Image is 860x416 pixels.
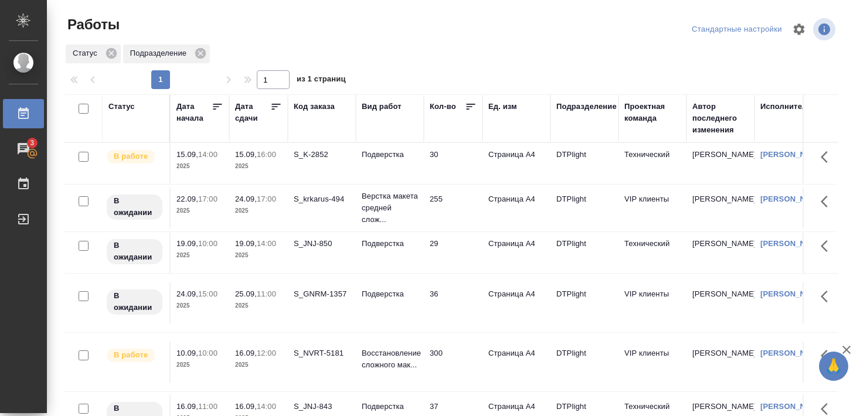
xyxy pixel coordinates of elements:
p: 2025 [176,205,223,217]
p: 16.09, [235,402,257,411]
p: В работе [114,151,148,162]
p: 14:00 [257,402,276,411]
span: 3 [23,137,41,149]
div: Дата начала [176,101,212,124]
p: 10.09, [176,349,198,357]
p: 10:00 [198,349,217,357]
span: Настроить таблицу [785,15,813,43]
div: Дата сдачи [235,101,270,124]
p: 2025 [235,300,282,312]
td: Страница А4 [482,232,550,273]
p: 2025 [176,300,223,312]
div: Подразделение [123,45,210,63]
div: S_krkarus-494 [294,193,350,205]
button: Здесь прячутся важные кнопки [814,187,842,216]
p: Подверстка [362,149,418,161]
div: Статус [108,101,135,112]
td: DTPlight [550,232,618,273]
div: S_NVRT-5181 [294,347,350,359]
p: 22.09, [176,195,198,203]
td: Технический [618,232,686,273]
p: Восстановление сложного мак... [362,347,418,371]
p: 16:00 [257,150,276,159]
span: Посмотреть информацию [813,18,838,40]
p: 14:00 [257,239,276,248]
div: Исполнитель выполняет работу [106,347,164,363]
td: DTPlight [550,143,618,184]
span: из 1 страниц [297,72,346,89]
p: В ожидании [114,290,155,313]
button: Здесь прячутся важные кнопки [814,143,842,171]
div: split button [689,21,785,39]
p: 2025 [176,359,223,371]
td: [PERSON_NAME] [686,187,754,229]
td: Страница А4 [482,187,550,229]
td: 255 [424,187,482,229]
p: 15.09, [235,150,257,159]
a: [PERSON_NAME] [760,349,825,357]
div: S_JNJ-843 [294,401,350,412]
p: Статус [73,47,101,59]
td: [PERSON_NAME] [686,232,754,273]
p: 25.09, [235,289,257,298]
div: Исполнитель назначен, приступать к работе пока рано [106,288,164,316]
p: Подразделение [130,47,191,59]
a: [PERSON_NAME] [760,195,825,203]
div: Подразделение [556,101,617,112]
div: S_GNRM-1357 [294,288,350,300]
div: Исполнитель [760,101,812,112]
p: Верстка макета средней слож... [362,190,418,226]
td: [PERSON_NAME] [686,282,754,323]
p: 15:00 [198,289,217,298]
div: S_K-2852 [294,149,350,161]
p: 16.09, [176,402,198,411]
td: 36 [424,282,482,323]
p: Подверстка [362,288,418,300]
div: Вид работ [362,101,402,112]
td: DTPlight [550,187,618,229]
p: 19.09, [235,239,257,248]
div: S_JNJ-850 [294,238,350,250]
p: 11:00 [198,402,217,411]
td: [PERSON_NAME] [686,342,754,383]
div: Исполнитель назначен, приступать к работе пока рано [106,238,164,265]
p: 2025 [176,161,223,172]
p: 24.09, [176,289,198,298]
span: Работы [64,15,120,34]
p: В работе [114,349,148,361]
button: 🙏 [819,352,848,381]
p: 2025 [176,250,223,261]
div: Кол-во [430,101,456,112]
td: DTPlight [550,282,618,323]
p: 2025 [235,250,282,261]
td: DTPlight [550,342,618,383]
p: 11:00 [257,289,276,298]
p: 16.09, [235,349,257,357]
p: В ожидании [114,240,155,263]
span: 🙏 [824,354,844,379]
td: [PERSON_NAME] [686,143,754,184]
td: VIP клиенты [618,187,686,229]
p: 24.09, [235,195,257,203]
button: Здесь прячутся важные кнопки [814,232,842,260]
button: Здесь прячутся важные кнопки [814,282,842,311]
p: 19.09, [176,239,198,248]
div: Исполнитель назначен, приступать к работе пока рано [106,193,164,221]
td: 30 [424,143,482,184]
p: 2025 [235,205,282,217]
button: Здесь прячутся важные кнопки [814,342,842,370]
p: 10:00 [198,239,217,248]
p: Подверстка [362,238,418,250]
p: 17:00 [198,195,217,203]
p: 17:00 [257,195,276,203]
td: Страница А4 [482,342,550,383]
a: 3 [3,134,44,163]
td: Страница А4 [482,282,550,323]
a: [PERSON_NAME] [760,150,825,159]
td: 300 [424,342,482,383]
td: 29 [424,232,482,273]
td: VIP клиенты [618,282,686,323]
div: Автор последнего изменения [692,101,749,136]
p: 2025 [235,161,282,172]
div: Код заказа [294,101,335,112]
